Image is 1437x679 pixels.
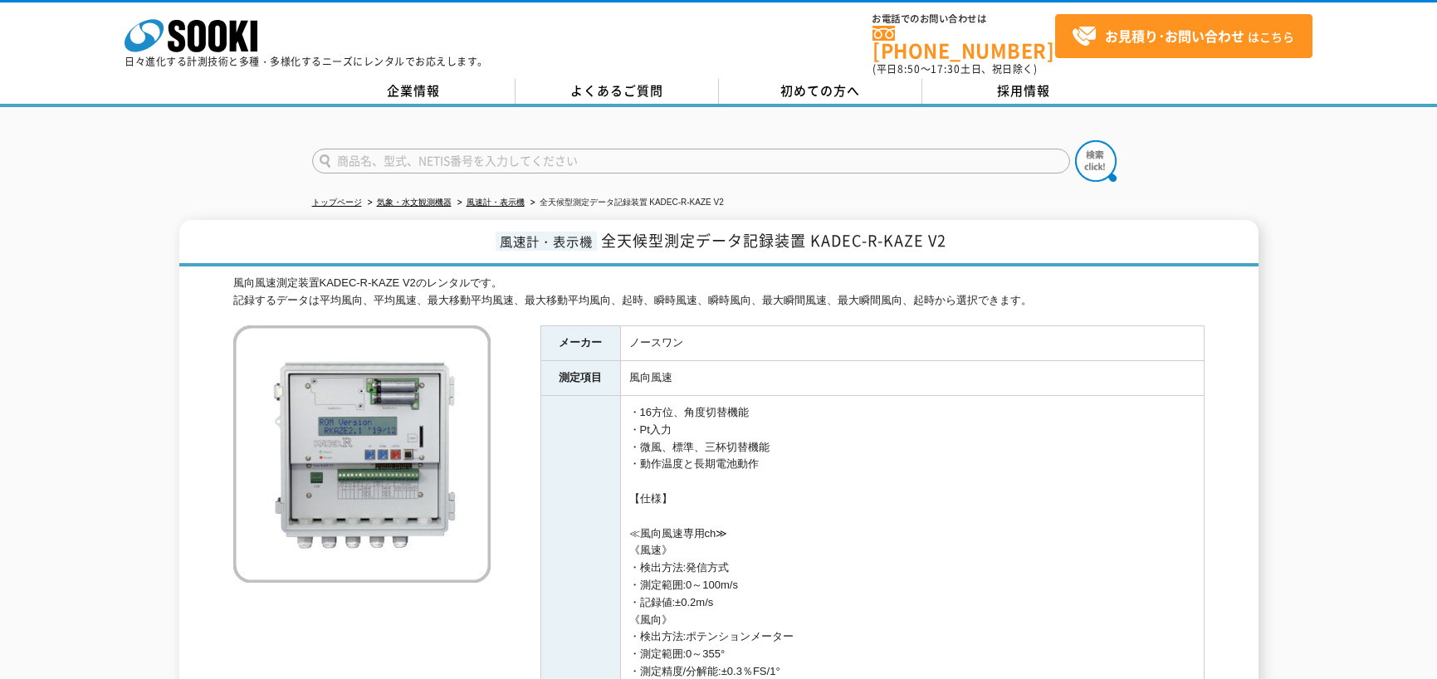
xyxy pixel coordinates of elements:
a: 気象・水文観測機器 [377,198,452,207]
img: 全天候型測定データ記録装置 KADEC-R-KAZE V2 [233,325,491,583]
span: お電話でのお問い合わせは [872,14,1055,24]
input: 商品名、型式、NETIS番号を入力してください [312,149,1070,173]
span: 風速計・表示機 [496,232,597,251]
li: 全天候型測定データ記録装置 KADEC-R-KAZE V2 [527,194,724,212]
span: はこちら [1072,24,1294,49]
strong: お見積り･お問い合わせ [1105,26,1244,46]
a: [PHONE_NUMBER] [872,26,1055,60]
td: 風向風速 [620,361,1204,396]
a: よくあるご質問 [516,79,719,104]
a: 風速計・表示機 [467,198,525,207]
td: ノースワン [620,326,1204,361]
a: 初めての方へ [719,79,922,104]
span: 全天候型測定データ記録装置 KADEC-R-KAZE V2 [601,229,946,252]
a: お見積り･お問い合わせはこちら [1055,14,1312,58]
span: 17:30 [931,61,960,76]
th: 測定項目 [540,361,620,396]
span: 初めての方へ [780,81,860,100]
p: 日々進化する計測技術と多種・多様化するニーズにレンタルでお応えします。 [125,56,488,66]
a: 採用情報 [922,79,1126,104]
img: btn_search.png [1075,140,1117,182]
a: トップページ [312,198,362,207]
div: 風向風速測定装置KADEC-R-KAZE V2のレンタルです。 記録するデータは平均風向、平均風速、最大移動平均風速、最大移動平均風向、起時、瞬時風速、瞬時風向、最大瞬間風速、最大瞬間風向、起時... [233,275,1205,310]
span: 8:50 [897,61,921,76]
span: (平日 ～ 土日、祝日除く) [872,61,1037,76]
th: メーカー [540,326,620,361]
a: 企業情報 [312,79,516,104]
